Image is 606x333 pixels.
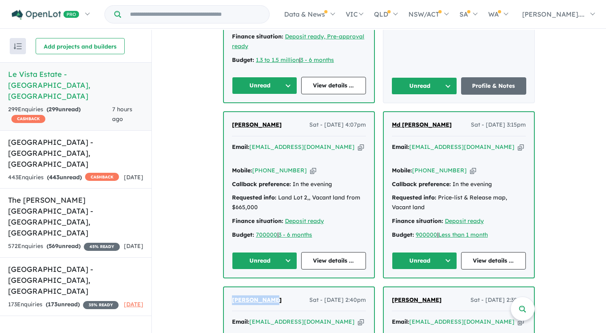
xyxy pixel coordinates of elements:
[232,121,282,128] span: [PERSON_NAME]
[232,33,283,40] strong: Finance situation:
[392,121,452,128] span: Md [PERSON_NAME]
[8,137,143,170] h5: [GEOGRAPHIC_DATA] - [GEOGRAPHIC_DATA] , [GEOGRAPHIC_DATA]
[232,231,254,238] strong: Budget:
[8,300,119,310] div: 173 Enquir ies
[47,242,81,250] strong: ( unread)
[392,217,443,225] strong: Finance situation:
[124,242,143,250] span: [DATE]
[49,106,58,113] span: 299
[232,167,252,174] strong: Mobile:
[285,217,324,225] a: Deposit ready
[84,243,120,251] span: 45 % READY
[416,231,437,238] a: 900000
[461,77,527,95] a: Profile & Notes
[392,231,414,238] strong: Budget:
[409,143,515,151] a: [EMAIL_ADDRESS][DOMAIN_NAME]
[47,174,82,181] strong: ( unread)
[232,194,276,201] strong: Requested info:
[232,193,366,212] div: Land Lot 2,, Vacant land from $665,000
[358,143,364,151] button: Copy
[232,120,282,130] a: [PERSON_NAME]
[300,56,334,64] a: 3 - 6 months
[249,318,355,325] a: [EMAIL_ADDRESS][DOMAIN_NAME]
[11,115,45,123] span: CASHBACK
[392,180,451,188] strong: Callback preference:
[392,143,409,151] strong: Email:
[392,120,452,130] a: Md [PERSON_NAME]
[518,318,524,326] button: Copy
[471,120,526,130] span: Sat - [DATE] 3:15pm
[124,174,143,181] span: [DATE]
[232,77,297,94] button: Unread
[470,295,526,305] span: Sat - [DATE] 2:38pm
[392,194,436,201] strong: Requested info:
[461,252,526,269] a: View details ...
[392,193,526,212] div: Price-list & Release map, Vacant land
[49,174,60,181] span: 443
[310,166,316,175] button: Copy
[392,295,442,305] a: [PERSON_NAME]
[392,180,526,189] div: In the evening
[232,143,249,151] strong: Email:
[232,230,366,240] div: |
[392,252,457,269] button: Unread
[279,231,312,238] a: 3 - 6 months
[232,33,364,50] a: Deposit ready, Pre-approval ready
[8,195,143,238] h5: The [PERSON_NAME][GEOGRAPHIC_DATA] - [GEOGRAPHIC_DATA] , [GEOGRAPHIC_DATA]
[392,318,409,325] strong: Email:
[47,106,81,113] strong: ( unread)
[232,296,282,303] span: [PERSON_NAME]
[256,231,277,238] u: 700000
[112,106,132,123] span: 7 hours ago
[249,143,355,151] a: [EMAIL_ADDRESS][DOMAIN_NAME]
[124,301,143,308] span: [DATE]
[48,301,57,308] span: 173
[8,105,112,124] div: 299 Enquir ies
[470,166,476,175] button: Copy
[301,77,366,94] a: View details ...
[8,173,119,182] div: 443 Enquir ies
[83,301,119,309] span: 35 % READY
[252,167,307,174] a: [PHONE_NUMBER]
[301,252,366,269] a: View details ...
[8,242,120,251] div: 572 Enquir ies
[36,38,125,54] button: Add projects and builders
[412,167,467,174] a: [PHONE_NUMBER]
[85,173,119,181] span: CASHBACK
[232,180,291,188] strong: Callback preference:
[46,301,80,308] strong: ( unread)
[49,242,58,250] span: 569
[232,56,254,64] strong: Budget:
[232,217,283,225] strong: Finance situation:
[256,56,299,64] a: 1.3 to 1.5 million
[445,217,484,225] a: Deposit ready
[232,180,366,189] div: In the evening
[392,230,526,240] div: |
[232,55,366,65] div: |
[309,120,366,130] span: Sat - [DATE] 4:07pm
[438,231,488,238] a: Less than 1 month
[391,77,457,95] button: Unread
[358,318,364,326] button: Copy
[232,252,297,269] button: Unread
[8,264,143,297] h5: [GEOGRAPHIC_DATA] - [GEOGRAPHIC_DATA] , [GEOGRAPHIC_DATA]
[232,318,249,325] strong: Email:
[12,10,79,20] img: Openlot PRO Logo White
[309,295,366,305] span: Sat - [DATE] 2:40pm
[8,69,143,102] h5: Le Vista Estate - [GEOGRAPHIC_DATA] , [GEOGRAPHIC_DATA]
[123,6,268,23] input: Try estate name, suburb, builder or developer
[409,318,515,325] a: [EMAIL_ADDRESS][DOMAIN_NAME]
[14,43,22,49] img: sort.svg
[392,296,442,303] span: [PERSON_NAME]
[518,143,524,151] button: Copy
[522,10,585,18] span: [PERSON_NAME]....
[232,295,282,305] a: [PERSON_NAME]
